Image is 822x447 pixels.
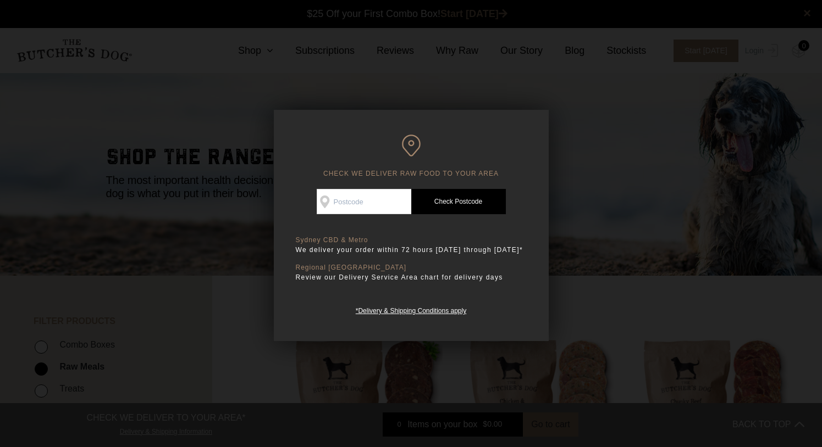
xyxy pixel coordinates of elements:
h6: CHECK WE DELIVER RAW FOOD TO YOUR AREA [296,135,527,178]
p: Review our Delivery Service Area chart for delivery days [296,272,527,283]
input: Postcode [317,189,411,214]
a: *Delivery & Shipping Conditions apply [356,304,466,315]
a: Check Postcode [411,189,506,214]
p: Regional [GEOGRAPHIC_DATA] [296,264,527,272]
p: Sydney CBD & Metro [296,236,527,244]
p: We deliver your order within 72 hours [DATE] through [DATE]* [296,244,527,255]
